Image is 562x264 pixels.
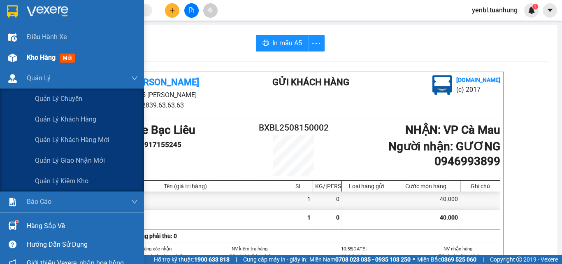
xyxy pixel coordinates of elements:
span: ⚪️ [413,258,415,261]
i: (Kí và ghi rõ họ tên) [229,253,270,259]
span: Hỗ trợ kỹ thuật: [154,255,230,264]
b: GỬI : Bến xe Bạc Liêu [4,51,113,65]
div: 1 thùng (Khác) [87,192,284,210]
b: [PERSON_NAME] [130,77,199,87]
button: caret-down [543,3,557,18]
li: NV nhận hàng [311,252,396,260]
li: 02839.63.63.63 [4,28,157,39]
span: 1 [307,214,311,221]
span: aim [207,7,213,13]
span: 1 [534,4,536,9]
b: Người nhận : GƯƠNG 0946993899 [388,140,500,168]
span: environment [47,20,54,26]
li: 85 [PERSON_NAME] [4,18,157,28]
span: plus [170,7,175,13]
button: more [308,35,325,51]
span: 40.000 [440,214,458,221]
span: caret-down [546,7,554,14]
span: phone [47,30,54,37]
b: [DOMAIN_NAME] [456,77,500,83]
b: Tổng phải thu: 0 [135,233,177,239]
span: Quản lý khách hàng [35,114,96,124]
div: Cước món hàng [393,183,458,189]
b: Gửi khách hàng [272,77,349,87]
span: mới [60,54,75,63]
h2: BXBL2508150002 [259,121,328,135]
span: Điều hành xe [27,32,67,42]
sup: 1 [532,4,538,9]
div: KG/[PERSON_NAME] [315,183,339,189]
button: printerIn mẫu A5 [256,35,309,51]
span: Miền Bắc [417,255,476,264]
li: 10:55[DATE] [311,245,396,252]
div: Hướng dẫn sử dụng [27,238,138,251]
li: 02839.63.63.63 [86,100,239,110]
span: Quản lý chuyến [35,93,82,104]
span: copyright [516,257,522,262]
div: Ghi chú [462,183,498,189]
strong: 0369 525 060 [441,256,476,263]
div: 1 [284,192,313,210]
div: Hàng sắp về [27,220,138,232]
div: Loại hàng gửi [344,183,389,189]
li: (c) 2017 [456,84,500,95]
strong: 1900 633 818 [194,256,230,263]
button: file-add [184,3,199,18]
span: Quản lý khách hàng mới [35,135,109,145]
button: aim [203,3,218,18]
img: logo-vxr [7,5,18,18]
li: NV kiểm tra hàng [207,245,292,252]
b: NHẬN : VP Cà Mau [405,123,500,137]
span: question-circle [9,241,16,248]
span: In mẫu A5 [272,38,302,48]
div: SL [286,183,311,189]
img: warehouse-icon [8,222,17,230]
span: printer [262,40,269,47]
li: 85 [PERSON_NAME] [86,90,239,100]
img: warehouse-icon [8,54,17,62]
li: Người gửi hàng xác nhận [103,245,188,252]
span: Quản lý giao nhận mới [35,155,105,166]
b: [PERSON_NAME] [47,5,116,16]
span: down [131,199,138,205]
strong: 0708 023 035 - 0935 103 250 [335,256,411,263]
li: NV nhận hàng [416,245,501,252]
img: warehouse-icon [8,33,17,42]
img: icon-new-feature [528,7,535,14]
span: Báo cáo [27,196,51,207]
button: plus [165,3,179,18]
span: more [309,38,324,49]
span: file-add [188,7,194,13]
span: yenbl.tuanhung [465,5,524,15]
span: Cung cấp máy in - giấy in: [243,255,307,264]
sup: 1 [16,220,18,223]
img: logo.jpg [432,75,452,95]
span: 0 [336,214,339,221]
span: Kho hàng [27,54,56,61]
img: warehouse-icon [8,74,17,83]
span: Miền Nam [309,255,411,264]
div: Tên (giá trị hàng) [89,183,282,189]
span: | [483,255,484,264]
i: (Kí và ghi rõ họ tên) [437,253,478,259]
span: | [236,255,237,264]
span: down [131,75,138,82]
span: Quản Lý [27,73,51,83]
img: solution-icon [8,198,17,206]
span: Quản lý kiểm kho [35,176,88,186]
div: 40.000 [391,192,460,210]
div: 0 [313,192,342,210]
